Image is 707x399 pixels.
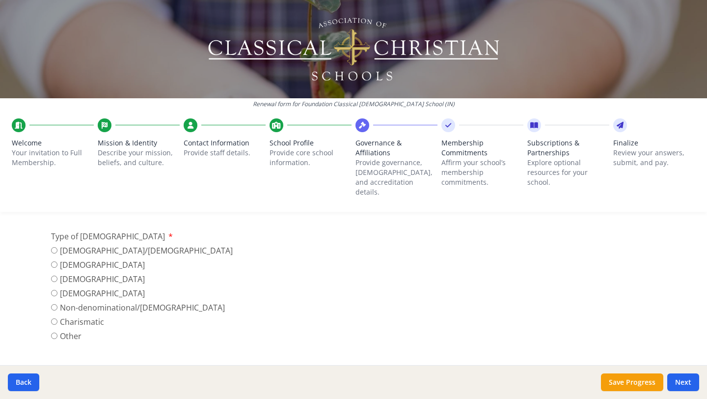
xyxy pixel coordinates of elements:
[98,148,180,168] p: Describe your mission, beliefs, and culture.
[270,138,352,148] span: School Profile
[51,247,57,254] input: [DEMOGRAPHIC_DATA]/[DEMOGRAPHIC_DATA]
[51,287,233,299] label: [DEMOGRAPHIC_DATA]
[51,261,57,268] input: [DEMOGRAPHIC_DATA]
[51,330,233,342] label: Other
[355,158,437,197] p: Provide governance, [DEMOGRAPHIC_DATA], and accreditation details.
[270,148,352,168] p: Provide core school information.
[51,316,233,328] label: Charismatic
[601,373,663,391] button: Save Progress
[51,231,165,242] span: Type of [DEMOGRAPHIC_DATA]
[613,148,695,168] p: Review your answers, submit, and pay.
[51,304,57,311] input: Non-denominational/[DEMOGRAPHIC_DATA]
[527,138,609,158] span: Subscriptions & Partnerships
[51,276,57,282] input: [DEMOGRAPHIC_DATA]
[51,245,233,256] label: [DEMOGRAPHIC_DATA]/[DEMOGRAPHIC_DATA]
[8,373,39,391] button: Back
[207,15,501,84] img: Logo
[51,259,233,271] label: [DEMOGRAPHIC_DATA]
[51,333,57,339] input: Other
[527,158,609,187] p: Explore optional resources for your school.
[441,138,523,158] span: Membership Commitments
[98,138,180,148] span: Mission & Identity
[51,273,233,285] label: [DEMOGRAPHIC_DATA]
[355,138,437,158] span: Governance & Affiliations
[667,373,699,391] button: Next
[51,290,57,296] input: [DEMOGRAPHIC_DATA]
[184,138,266,148] span: Contact Information
[184,148,266,158] p: Provide staff details.
[12,138,94,148] span: Welcome
[12,148,94,168] p: Your invitation to Full Membership.
[51,302,233,313] label: Non-denominational/[DEMOGRAPHIC_DATA]
[613,138,695,148] span: Finalize
[441,158,523,187] p: Affirm your school’s membership commitments.
[51,318,57,325] input: Charismatic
